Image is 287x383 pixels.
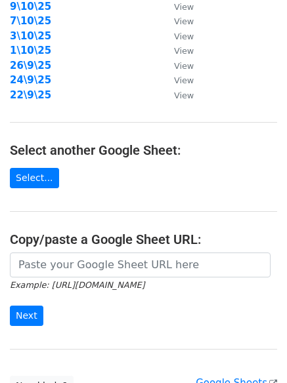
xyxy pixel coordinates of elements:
[10,280,144,290] small: Example: [URL][DOMAIN_NAME]
[174,75,194,85] small: View
[161,15,194,27] a: View
[10,60,51,71] a: 26\9\25
[161,74,194,86] a: View
[10,89,51,101] a: 22\9\25
[161,45,194,56] a: View
[174,61,194,71] small: View
[10,30,51,42] a: 3\10\25
[161,1,194,12] a: View
[10,142,277,158] h4: Select another Google Sheet:
[10,15,51,27] a: 7\10\25
[10,252,271,277] input: Paste your Google Sheet URL here
[10,1,51,12] a: 9\10\25
[10,232,277,247] h4: Copy/paste a Google Sheet URL:
[174,46,194,56] small: View
[10,306,43,326] input: Next
[174,91,194,100] small: View
[10,168,59,188] a: Select...
[161,30,194,42] a: View
[10,74,51,86] a: 24\9\25
[174,16,194,26] small: View
[174,2,194,12] small: View
[174,31,194,41] small: View
[161,60,194,71] a: View
[10,45,51,56] a: 1\10\25
[161,89,194,101] a: View
[221,320,287,383] iframe: Chat Widget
